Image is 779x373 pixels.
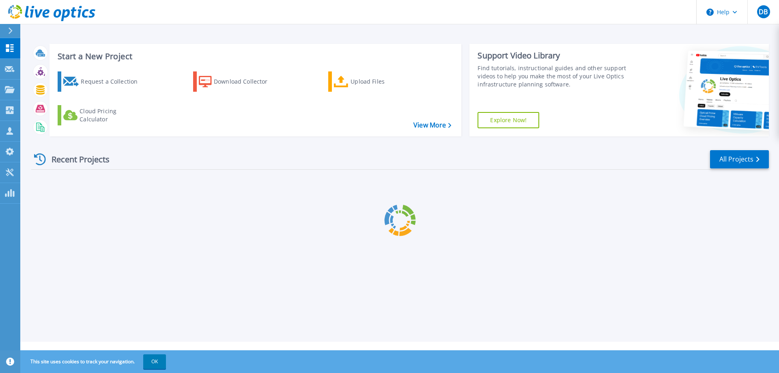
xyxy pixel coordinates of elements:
[413,121,451,129] a: View More
[22,354,166,369] span: This site uses cookies to track your navigation.
[478,112,539,128] a: Explore Now!
[351,73,415,90] div: Upload Files
[81,73,146,90] div: Request a Collection
[710,150,769,168] a: All Projects
[143,354,166,369] button: OK
[193,71,284,92] a: Download Collector
[58,52,451,61] h3: Start a New Project
[478,50,630,61] div: Support Video Library
[58,105,148,125] a: Cloud Pricing Calculator
[58,71,148,92] a: Request a Collection
[214,73,279,90] div: Download Collector
[478,64,630,88] div: Find tutorials, instructional guides and other support videos to help you make the most of your L...
[759,9,768,15] span: DB
[328,71,419,92] a: Upload Files
[31,149,121,169] div: Recent Projects
[80,107,144,123] div: Cloud Pricing Calculator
